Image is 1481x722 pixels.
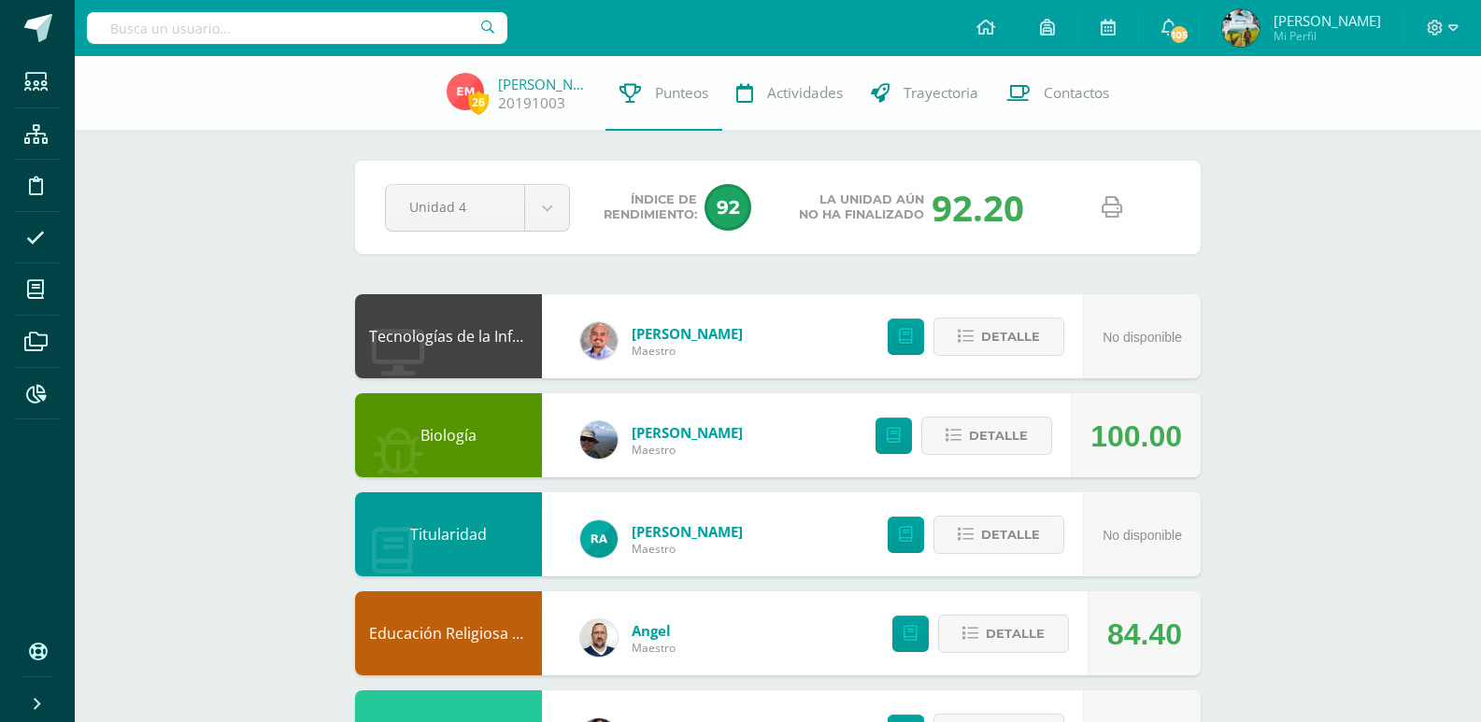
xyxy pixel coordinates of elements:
[1103,330,1182,345] span: No disponible
[87,12,507,44] input: Busca un usuario...
[986,616,1045,651] span: Detalle
[632,423,743,442] a: [PERSON_NAME]
[632,442,743,458] span: Maestro
[468,91,489,114] span: 26
[921,417,1052,455] button: Detalle
[355,294,542,378] div: Tecnologías de la Información y la Comunicación
[604,192,697,222] span: Índice de Rendimiento:
[1222,9,1260,47] img: 68dc05d322f312bf24d9602efa4c3a00.png
[386,185,569,231] a: Unidad 4
[447,73,484,110] img: 14f995ddd82c2220df408cabf221e9e0.png
[420,425,477,446] a: Biología
[767,83,843,103] span: Actividades
[933,516,1064,554] button: Detalle
[632,640,676,656] span: Maestro
[904,83,978,103] span: Trayectoria
[632,541,743,557] span: Maestro
[932,183,1024,232] div: 92.20
[655,83,708,103] span: Punteos
[580,619,618,657] img: 0a7d3388a1c2f08b55b75cf801b20128.png
[369,326,712,347] a: Tecnologías de la Información y la Comunicación
[799,192,924,222] span: La unidad aún no ha finalizado
[355,492,542,576] div: Titularidad
[498,93,565,113] a: 20191003
[1107,592,1182,676] div: 84.40
[1044,83,1109,103] span: Contactos
[355,393,542,477] div: Biología
[498,75,591,93] a: [PERSON_NAME]
[580,322,618,360] img: f4ddca51a09d81af1cee46ad6847c426.png
[1274,11,1381,30] span: [PERSON_NAME]
[857,56,992,131] a: Trayectoria
[580,421,618,459] img: 5e952bed91828fffc449ceb1b345eddb.png
[981,319,1040,354] span: Detalle
[632,621,676,640] a: Angel
[938,615,1069,653] button: Detalle
[1274,28,1381,44] span: Mi Perfil
[981,517,1040,552] span: Detalle
[722,56,857,131] a: Actividades
[369,623,563,644] a: Educación Religiosa Escolar
[933,318,1064,356] button: Detalle
[632,522,743,541] a: [PERSON_NAME]
[705,184,751,231] span: 92
[410,524,487,545] a: Titularidad
[355,591,542,675] div: Educación Religiosa Escolar
[605,56,722,131] a: Punteos
[1103,528,1182,543] span: No disponible
[409,185,501,229] span: Unidad 4
[632,343,743,359] span: Maestro
[632,324,743,343] a: [PERSON_NAME]
[580,520,618,558] img: d166cc6b6add042c8d443786a57c7763.png
[1090,394,1182,478] div: 100.00
[1169,24,1189,45] span: 105
[992,56,1123,131] a: Contactos
[969,418,1028,453] span: Detalle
